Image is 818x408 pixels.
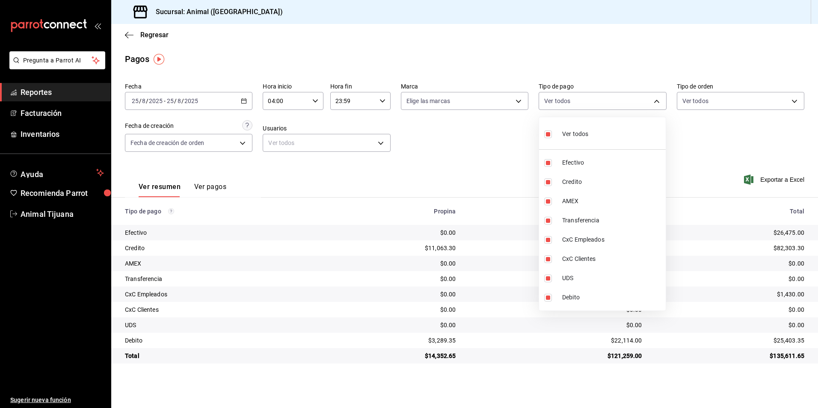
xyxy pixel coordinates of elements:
[562,293,662,302] span: Debito
[562,216,662,225] span: Transferencia
[562,274,662,283] span: UDS
[154,54,164,65] img: Tooltip marker
[562,177,662,186] span: Credito
[562,197,662,206] span: AMEX
[562,235,662,244] span: CxC Empleados
[562,158,662,167] span: Efectivo
[562,130,588,139] span: Ver todos
[562,254,662,263] span: CxC Clientes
